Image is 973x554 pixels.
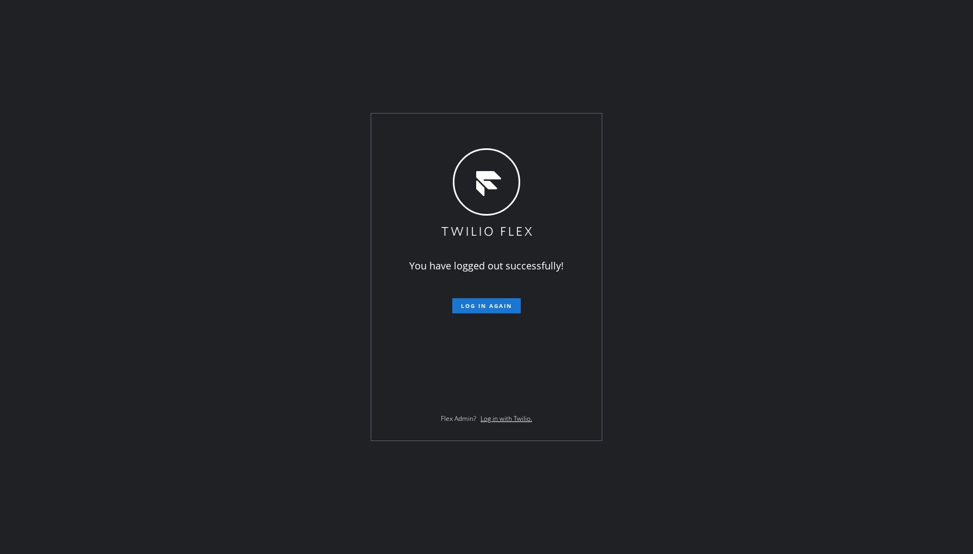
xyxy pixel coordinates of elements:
button: Log in again [452,298,521,313]
span: Flex Admin? [441,414,476,423]
span: You have logged out successfully! [409,259,564,272]
span: Log in again [461,302,512,310]
a: Log in with Twilio. [481,414,532,423]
